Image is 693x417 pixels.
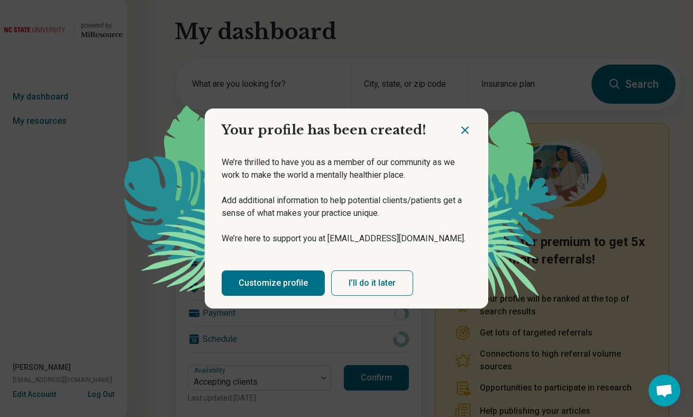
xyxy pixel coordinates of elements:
p: We’re thrilled to have you as a member of our community as we work to make the world a mentally h... [222,156,471,182]
p: We’re here to support you at [EMAIL_ADDRESS][DOMAIN_NAME]. [222,232,471,245]
h2: Your profile has been created! [205,108,459,143]
button: Close dialog [459,124,471,137]
button: I’ll do it later [331,270,413,296]
p: Add additional information to help potential clients/patients get a sense of what makes your prac... [222,194,471,220]
a: Customize profile [222,270,325,296]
